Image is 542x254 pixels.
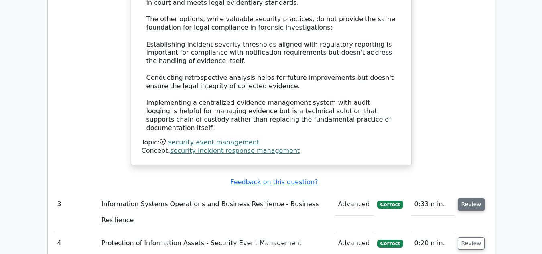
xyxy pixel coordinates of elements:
[168,138,259,146] a: security event management
[230,178,318,186] a: Feedback on this question?
[54,193,98,232] td: 3
[335,193,374,216] td: Advanced
[142,147,401,155] div: Concept:
[458,198,485,211] button: Review
[377,201,403,209] span: Correct
[142,138,401,147] div: Topic:
[98,193,335,232] td: Information Systems Operations and Business Resilience - Business Resilience
[170,147,300,154] a: security incident response management
[458,237,485,250] button: Review
[377,240,403,248] span: Correct
[411,193,455,216] td: 0:33 min.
